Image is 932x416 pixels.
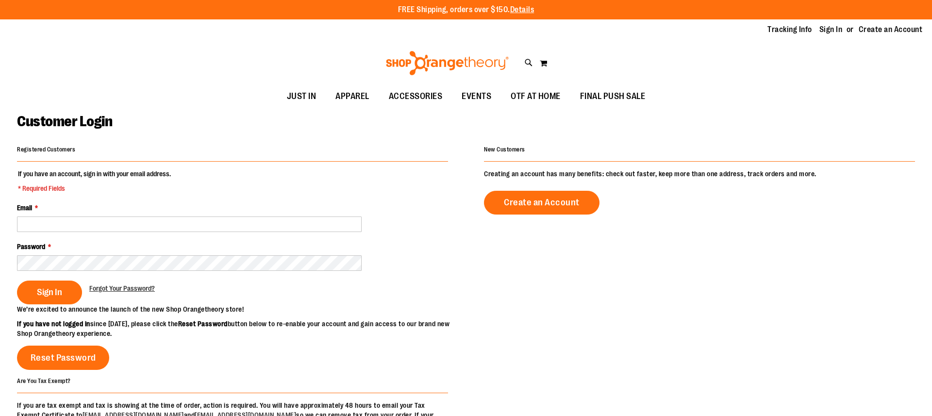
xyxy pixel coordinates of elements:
span: Password [17,243,45,250]
span: Customer Login [17,113,112,130]
span: FINAL PUSH SALE [580,85,646,107]
p: We’re excited to announce the launch of the new Shop Orangetheory store! [17,304,466,314]
a: JUST IN [277,85,326,108]
p: since [DATE], please click the button below to re-enable your account and gain access to our bran... [17,319,466,338]
span: JUST IN [287,85,316,107]
strong: Reset Password [178,320,228,328]
a: Reset Password [17,346,109,370]
a: OTF AT HOME [501,85,570,108]
a: FINAL PUSH SALE [570,85,655,108]
span: Sign In [37,287,62,298]
a: Create an Account [484,191,599,215]
strong: New Customers [484,146,525,153]
img: Shop Orangetheory [384,51,510,75]
a: ACCESSORIES [379,85,452,108]
button: Sign In [17,281,82,304]
span: APPAREL [335,85,369,107]
a: EVENTS [452,85,501,108]
a: APPAREL [326,85,379,108]
span: ACCESSORIES [389,85,443,107]
span: Email [17,204,32,212]
span: OTF AT HOME [511,85,561,107]
a: Create an Account [859,24,923,35]
a: Sign In [819,24,843,35]
strong: Registered Customers [17,146,75,153]
p: FREE Shipping, orders over $150. [398,4,534,16]
strong: If you have not logged in [17,320,90,328]
span: Create an Account [504,197,580,208]
legend: If you have an account, sign in with your email address. [17,169,172,193]
a: Tracking Info [767,24,812,35]
a: Forgot Your Password? [89,283,155,293]
span: Reset Password [31,352,96,363]
span: * Required Fields [18,183,171,193]
strong: Are You Tax Exempt? [17,377,71,384]
span: EVENTS [462,85,491,107]
a: Details [510,5,534,14]
p: Creating an account has many benefits: check out faster, keep more than one address, track orders... [484,169,915,179]
span: Forgot Your Password? [89,284,155,292]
